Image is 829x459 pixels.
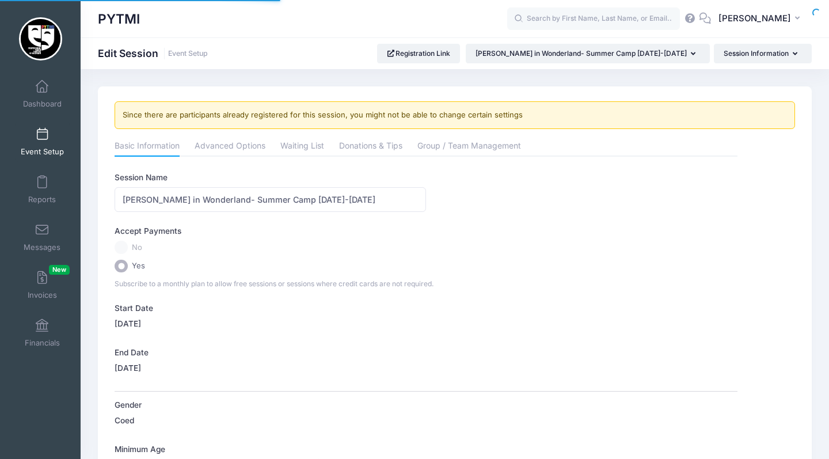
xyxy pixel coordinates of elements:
a: Financials [15,313,70,353]
label: Coed [115,415,134,426]
a: Group / Team Management [417,136,521,157]
label: Accept Payments [115,225,181,237]
span: Invoices [28,290,57,300]
input: Search by First Name, Last Name, or Email... [507,7,680,31]
input: Session Name [115,187,426,212]
label: [DATE] [115,362,141,374]
button: Session Information [714,44,812,63]
span: Subscribe to a monthly plan to allow free sessions or sessions where credit cards are not required. [115,279,433,288]
label: [DATE] [115,318,141,329]
a: Reports [15,169,70,210]
a: Messages [15,217,70,257]
label: Gender [115,399,426,411]
button: [PERSON_NAME] [711,6,812,32]
span: [PERSON_NAME] in Wonderland- Summer Camp [DATE]-[DATE] [476,49,687,58]
a: Event Setup [168,50,208,58]
a: InvoicesNew [15,265,70,305]
a: Registration Link [377,44,461,63]
a: Donations & Tips [339,136,402,157]
a: Dashboard [15,74,70,114]
a: Waiting List [280,136,324,157]
label: Minimum Age [115,443,426,455]
span: Dashboard [23,99,62,109]
span: New [49,265,70,275]
span: Messages [24,242,60,252]
label: Start Date [115,302,426,314]
button: [PERSON_NAME] in Wonderland- Summer Camp [DATE]-[DATE] [466,44,710,63]
span: [PERSON_NAME] [718,12,791,25]
span: Reports [28,195,56,204]
span: No [132,242,142,253]
h1: Edit Session [98,47,208,59]
a: Basic Information [115,136,180,157]
a: Advanced Options [195,136,265,157]
span: Yes [132,260,145,272]
div: Since there are participants already registered for this session, you might not be able to change... [115,101,795,129]
input: Yes [115,260,128,273]
span: Financials [25,338,60,348]
img: PYTMI [19,17,62,60]
a: Event Setup [15,122,70,162]
label: End Date [115,347,426,358]
h1: PYTMI [98,6,140,32]
span: Event Setup [21,147,64,157]
label: Session Name [115,172,426,183]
